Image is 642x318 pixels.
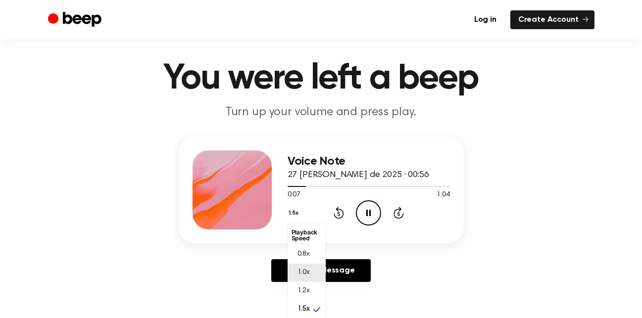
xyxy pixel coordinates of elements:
[437,190,449,200] span: 1:04
[288,205,302,222] button: 1.5x
[288,171,429,180] span: 27 [PERSON_NAME] de 2025 · 00:56
[288,155,450,168] h3: Voice Note
[297,268,310,278] span: 1.0x
[297,286,310,296] span: 1.2x
[510,10,594,29] a: Create Account
[297,304,310,315] span: 1.5x
[297,249,310,260] span: 0.8x
[271,259,370,282] a: Reply to Message
[288,226,326,245] li: Playback Speed
[466,10,504,29] a: Log in
[131,104,511,121] p: Turn up your volume and press play.
[288,190,300,200] span: 0:07
[48,10,104,30] a: Beep
[68,61,575,96] h1: You were left a beep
